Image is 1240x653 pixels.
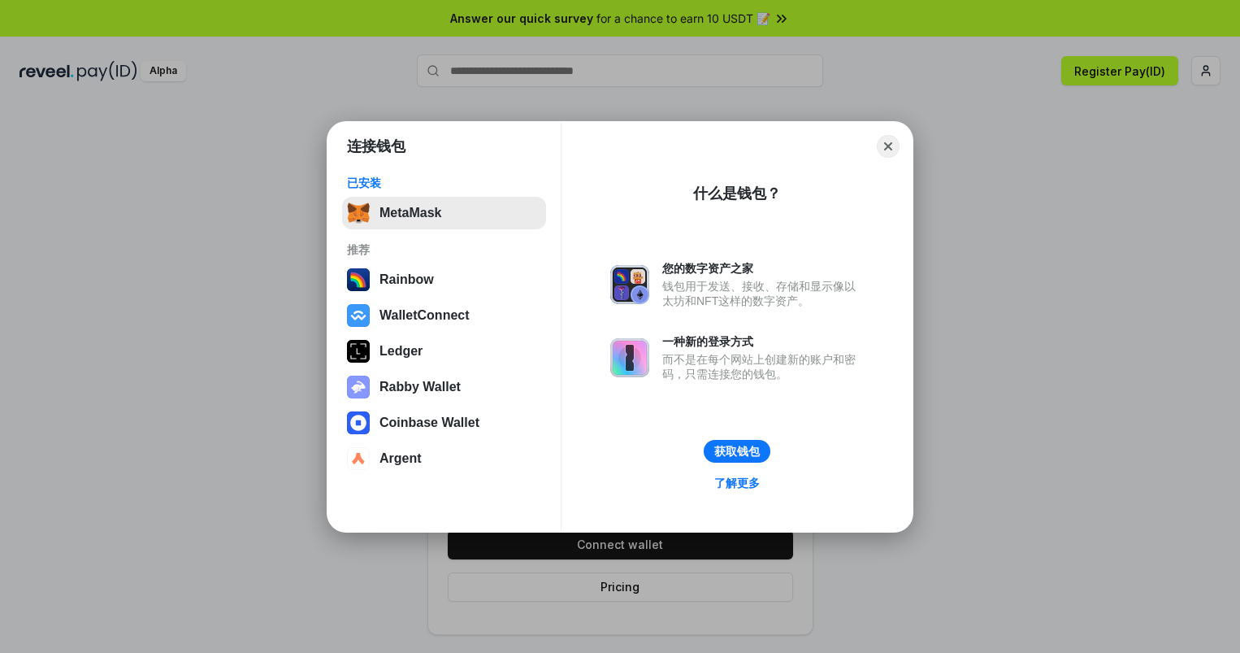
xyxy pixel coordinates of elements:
img: svg+xml,%3Csvg%20xmlns%3D%22http%3A%2F%2Fwww.w3.org%2F2000%2Fsvg%22%20fill%3D%22none%22%20viewBox... [347,376,370,398]
img: svg+xml,%3Csvg%20width%3D%2228%22%20height%3D%2228%22%20viewBox%3D%220%200%2028%2028%22%20fill%3D... [347,411,370,434]
div: Argent [379,451,422,466]
img: svg+xml,%3Csvg%20xmlns%3D%22http%3A%2F%2Fwww.w3.org%2F2000%2Fsvg%22%20fill%3D%22none%22%20viewBox... [610,338,649,377]
a: 了解更多 [705,472,770,494]
button: Coinbase Wallet [342,407,546,439]
button: Ledger [342,335,546,368]
button: Rainbow [342,263,546,296]
button: Close [877,135,900,158]
div: 钱包用于发送、接收、存储和显示像以太坊和NFT这样的数字资产。 [662,279,864,308]
h1: 连接钱包 [347,137,405,156]
div: 一种新的登录方式 [662,334,864,349]
div: 已安装 [347,176,541,190]
div: 什么是钱包？ [693,184,781,203]
img: svg+xml,%3Csvg%20fill%3D%22none%22%20height%3D%2233%22%20viewBox%3D%220%200%2035%2033%22%20width%... [347,202,370,224]
div: 了解更多 [714,476,760,490]
img: svg+xml,%3Csvg%20width%3D%22120%22%20height%3D%22120%22%20viewBox%3D%220%200%20120%20120%22%20fil... [347,268,370,291]
img: svg+xml,%3Csvg%20width%3D%2228%22%20height%3D%2228%22%20viewBox%3D%220%200%2028%2028%22%20fill%3D... [347,304,370,327]
div: MetaMask [379,206,441,220]
div: Coinbase Wallet [379,416,479,430]
img: svg+xml,%3Csvg%20width%3D%2228%22%20height%3D%2228%22%20viewBox%3D%220%200%2028%2028%22%20fill%3D... [347,447,370,470]
div: 您的数字资产之家 [662,261,864,276]
button: WalletConnect [342,299,546,332]
div: WalletConnect [379,308,470,323]
img: svg+xml,%3Csvg%20xmlns%3D%22http%3A%2F%2Fwww.w3.org%2F2000%2Fsvg%22%20fill%3D%22none%22%20viewBox... [610,265,649,304]
div: Ledger [379,344,423,359]
div: 而不是在每个网站上创建新的账户和密码，只需连接您的钱包。 [662,352,864,381]
img: svg+xml,%3Csvg%20xmlns%3D%22http%3A%2F%2Fwww.w3.org%2F2000%2Fsvg%22%20width%3D%2228%22%20height%3... [347,340,370,363]
button: Rabby Wallet [342,371,546,403]
div: Rabby Wallet [379,380,461,394]
button: Argent [342,442,546,475]
button: MetaMask [342,197,546,229]
div: 获取钱包 [714,444,760,459]
button: 获取钱包 [704,440,770,463]
div: 推荐 [347,242,541,257]
div: Rainbow [379,272,434,287]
